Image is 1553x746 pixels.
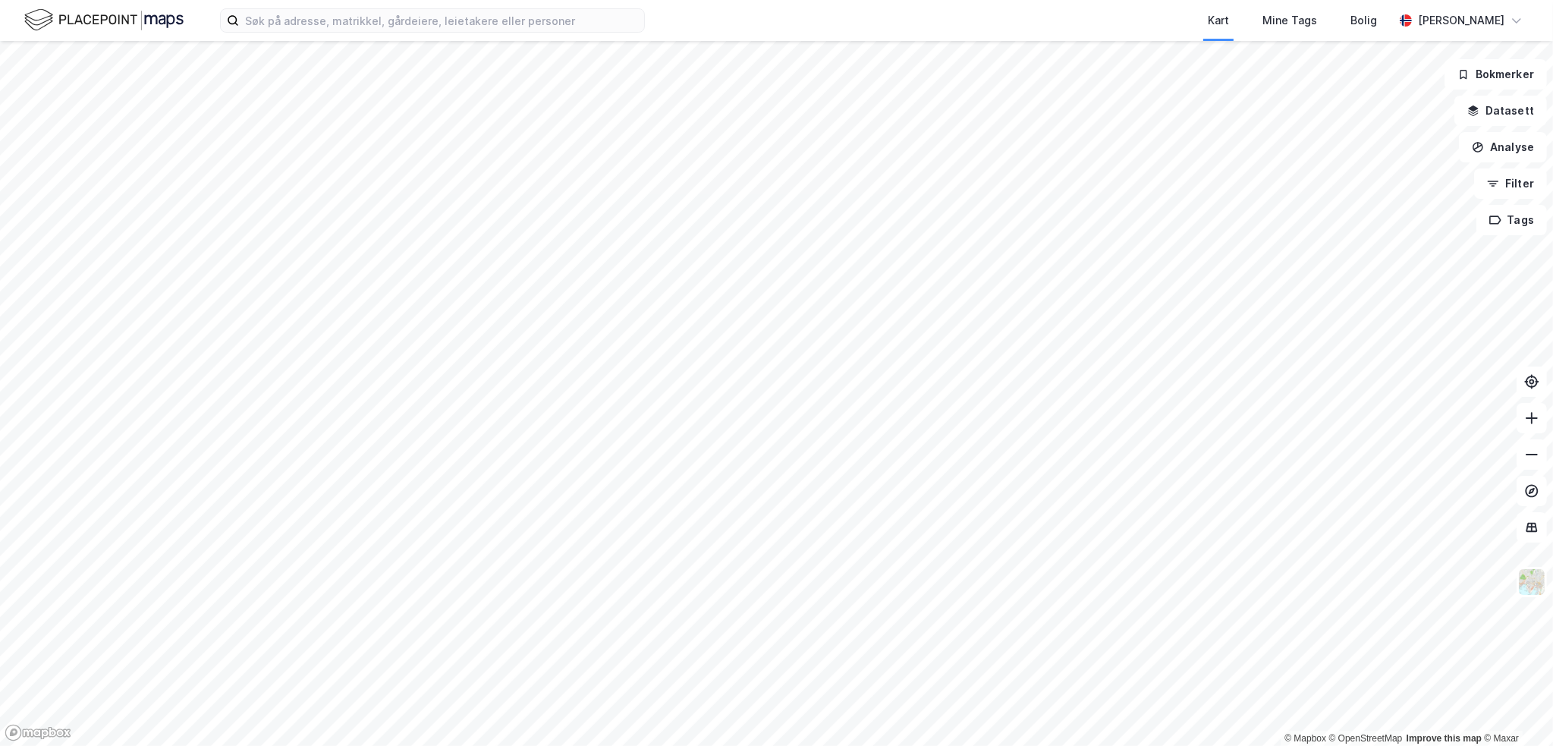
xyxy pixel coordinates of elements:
[5,724,71,741] a: Mapbox homepage
[1418,11,1504,30] div: [PERSON_NAME]
[239,9,644,32] input: Søk på adresse, matrikkel, gårdeiere, leietakere eller personer
[1262,11,1317,30] div: Mine Tags
[24,7,184,33] img: logo.f888ab2527a4732fd821a326f86c7f29.svg
[1407,733,1482,744] a: Improve this map
[1208,11,1229,30] div: Kart
[1350,11,1377,30] div: Bolig
[1454,96,1547,126] button: Datasett
[1517,568,1546,596] img: Z
[1477,673,1553,746] iframe: Chat Widget
[1329,733,1403,744] a: OpenStreetMap
[1459,132,1547,162] button: Analyse
[1474,168,1547,199] button: Filter
[1284,733,1326,744] a: Mapbox
[1476,205,1547,235] button: Tags
[1445,59,1547,90] button: Bokmerker
[1477,673,1553,746] div: Kontrollprogram for chat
